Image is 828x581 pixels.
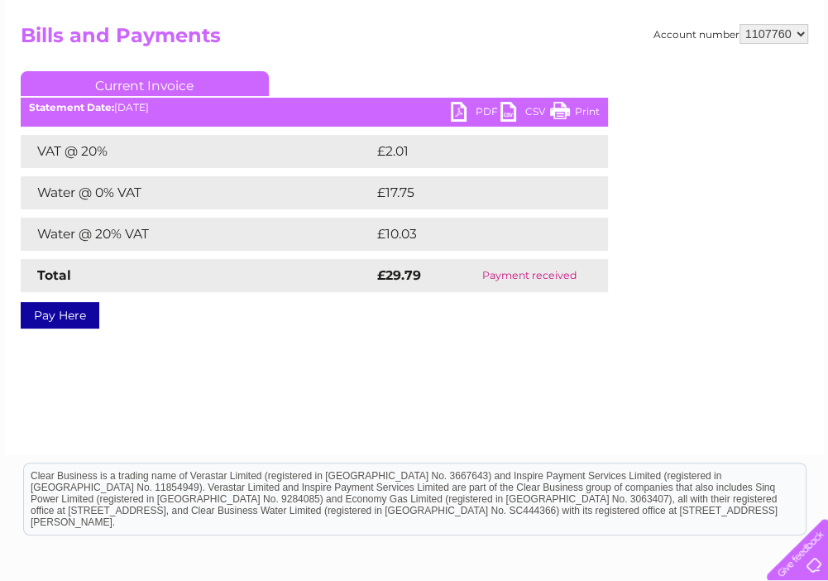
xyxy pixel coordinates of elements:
[373,176,572,209] td: £17.75
[37,267,71,283] strong: Total
[21,218,373,251] td: Water @ 20% VAT
[373,135,567,168] td: £2.01
[773,70,812,83] a: Log out
[550,102,600,126] a: Print
[21,102,608,113] div: [DATE]
[537,70,568,83] a: Water
[718,70,759,83] a: Contact
[377,267,421,283] strong: £29.79
[451,102,500,126] a: PDF
[29,101,114,113] b: Statement Date:
[21,176,373,209] td: Water @ 0% VAT
[24,9,806,80] div: Clear Business is a trading name of Verastar Limited (registered in [GEOGRAPHIC_DATA] No. 3667643...
[684,70,708,83] a: Blog
[21,135,373,168] td: VAT @ 20%
[452,259,607,292] td: Payment received
[373,218,573,251] td: £10.03
[21,302,99,329] a: Pay Here
[500,102,550,126] a: CSV
[625,70,674,83] a: Telecoms
[578,70,615,83] a: Energy
[21,24,808,55] h2: Bills and Payments
[29,43,113,94] img: logo.png
[21,71,269,96] a: Current Invoice
[653,24,808,44] div: Account number
[516,8,630,29] a: 0333 014 3131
